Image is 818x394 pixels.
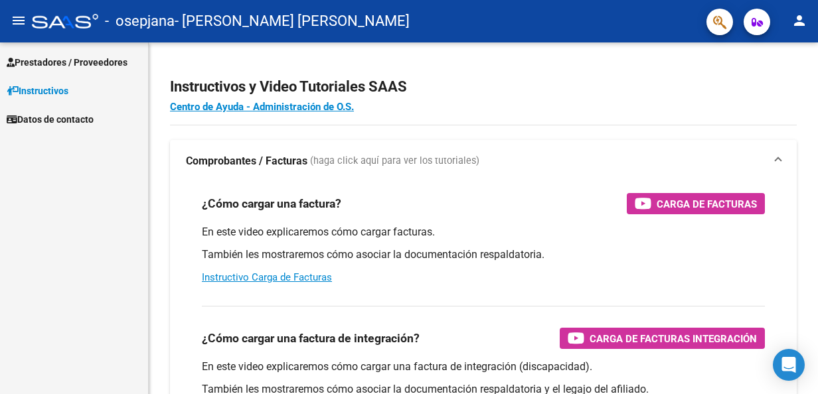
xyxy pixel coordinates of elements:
span: Carga de Facturas Integración [590,330,757,347]
strong: Comprobantes / Facturas [186,154,307,168]
p: En este video explicaremos cómo cargar una factura de integración (discapacidad). [202,360,765,374]
p: En este video explicaremos cómo cargar facturas. [202,225,765,239]
span: Prestadores / Proveedores [7,55,127,70]
div: Open Intercom Messenger [773,349,805,381]
mat-icon: person [791,13,807,29]
span: Instructivos [7,84,68,98]
h3: ¿Cómo cargar una factura? [202,194,341,213]
span: (haga click aquí para ver los tutoriales) [310,154,479,168]
button: Carga de Facturas [627,193,765,214]
span: Carga de Facturas [657,196,757,212]
h3: ¿Cómo cargar una factura de integración? [202,329,420,348]
mat-icon: menu [11,13,27,29]
span: Datos de contacto [7,112,94,127]
h2: Instructivos y Video Tutoriales SAAS [170,74,797,99]
span: - [PERSON_NAME] [PERSON_NAME] [175,7,410,36]
span: - osepjana [105,7,175,36]
button: Carga de Facturas Integración [560,328,765,349]
p: También les mostraremos cómo asociar la documentación respaldatoria. [202,247,765,262]
a: Centro de Ayuda - Administración de O.S. [170,101,354,113]
a: Instructivo Carga de Facturas [202,271,332,283]
mat-expansion-panel-header: Comprobantes / Facturas (haga click aquí para ver los tutoriales) [170,140,797,182]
